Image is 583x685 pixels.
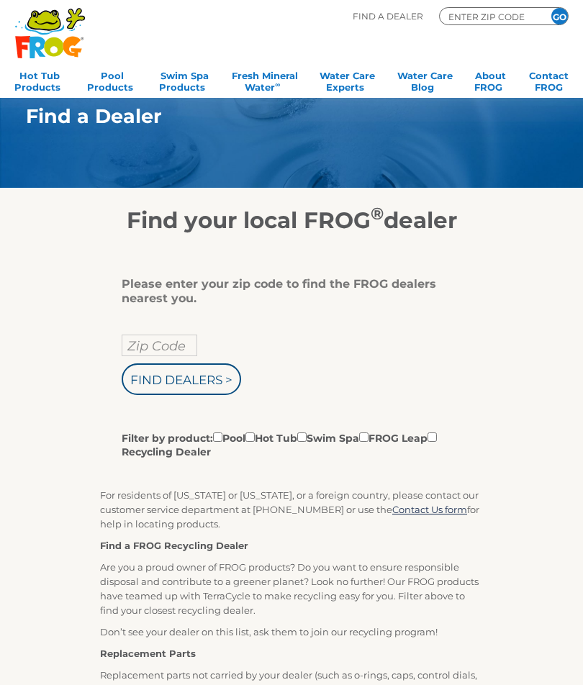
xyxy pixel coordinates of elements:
p: Don’t see your dealer on this list, ask them to join our recycling program! [100,625,483,639]
a: ContactFROG [529,65,569,94]
strong: Find a FROG Recycling Dealer [100,540,248,551]
a: Water CareExperts [320,65,375,94]
a: PoolProducts [87,65,137,94]
a: Swim SpaProducts [159,65,209,94]
a: Contact Us form [392,504,467,515]
a: Hot TubProducts [14,65,65,94]
sup: ∞ [275,81,280,89]
input: Filter by product:PoolHot TubSwim SpaFROG LeapRecycling Dealer [359,432,369,442]
input: Zip Code Form [447,10,533,23]
a: Water CareBlog [397,65,453,94]
input: Find Dealers > [122,363,241,395]
input: Filter by product:PoolHot TubSwim SpaFROG LeapRecycling Dealer [245,432,255,442]
h2: Find your local FROG dealer [4,207,579,234]
a: Fresh MineralWater∞ [232,65,298,94]
div: Please enter your zip code to find the FROG dealers nearest you. [122,277,451,306]
p: Are you a proud owner of FROG products? Do you want to ensure responsible disposal and contribute... [100,560,483,617]
label: Filter by product: Pool Hot Tub Swim Spa FROG Leap Recycling Dealer [122,430,451,459]
a: AboutFROG [474,65,507,94]
p: Find A Dealer [353,7,423,25]
sup: ® [371,203,384,224]
input: GO [551,8,568,24]
h1: Find a Dealer [26,105,521,127]
input: Filter by product:PoolHot TubSwim SpaFROG LeapRecycling Dealer [297,432,307,442]
input: Filter by product:PoolHot TubSwim SpaFROG LeapRecycling Dealer [213,432,222,442]
p: For residents of [US_STATE] or [US_STATE], or a foreign country, please contact our customer serv... [100,488,483,531]
strong: Replacement Parts [100,648,196,659]
input: Filter by product:PoolHot TubSwim SpaFROG LeapRecycling Dealer [428,432,437,442]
